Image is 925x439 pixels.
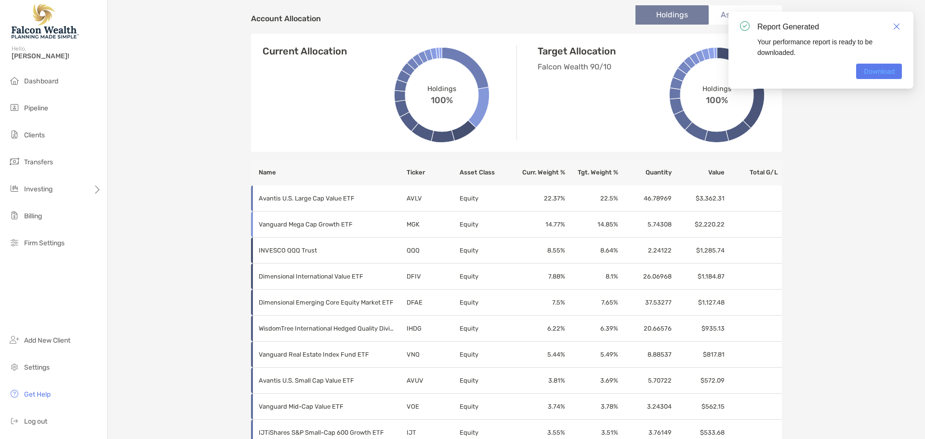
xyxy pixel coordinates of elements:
[251,160,406,186] th: Name
[431,93,453,105] span: 100%
[619,160,672,186] th: Quantity
[893,23,900,30] img: icon close
[406,290,459,316] td: DFAE
[706,93,728,105] span: 100%
[259,322,394,334] p: WisdomTree International Hedged Quality Dividend Growth Fund
[24,131,45,139] span: Clients
[672,368,725,394] td: $572.09
[566,212,619,238] td: 14.85 %
[9,237,20,248] img: firm-settings icon
[406,238,459,264] td: QQQ
[757,21,902,33] div: Report Generated
[9,388,20,399] img: get-help icon
[259,218,394,230] p: Vanguard Mega Cap Growth ETF
[459,342,512,368] td: Equity
[263,45,347,57] h4: Current Allocation
[459,316,512,342] td: Equity
[427,84,456,93] span: Holdings
[24,77,58,85] span: Dashboard
[566,368,619,394] td: 3.69 %
[619,368,672,394] td: 5.70722
[709,5,782,25] li: Asset Classes
[538,61,687,73] p: Falcon Wealth 90/10
[459,186,512,212] td: Equity
[406,264,459,290] td: DFIV
[512,368,565,394] td: 3.81 %
[512,212,565,238] td: 14.77 %
[672,394,725,420] td: $562.15
[24,417,47,426] span: Log out
[891,21,902,32] a: Close
[459,264,512,290] td: Equity
[619,212,672,238] td: 5.74308
[757,37,902,58] div: Your performance report is ready to be downloaded.
[24,239,65,247] span: Firm Settings
[512,290,565,316] td: 7.5 %
[259,270,394,282] p: Dimensional International Value ETF
[619,186,672,212] td: 46.78969
[566,394,619,420] td: 3.78 %
[259,296,394,308] p: Dimensional Emerging Core Equity Market ETF
[672,316,725,342] td: $935.13
[512,316,565,342] td: 6.22 %
[619,290,672,316] td: 37.53277
[259,426,394,439] p: IJTiShares S&P Small-Cap 600 Growth ETF
[406,160,459,186] th: Ticker
[566,316,619,342] td: 6.39 %
[672,186,725,212] td: $3,362.31
[9,129,20,140] img: clients icon
[406,186,459,212] td: AVLV
[9,210,20,221] img: billing icon
[459,368,512,394] td: Equity
[459,212,512,238] td: Equity
[702,84,731,93] span: Holdings
[619,316,672,342] td: 20.66576
[9,183,20,194] img: investing icon
[9,334,20,346] img: add_new_client icon
[672,342,725,368] td: $817.81
[672,160,725,186] th: Value
[406,342,459,368] td: VNQ
[12,52,102,60] span: [PERSON_NAME]!
[740,21,750,31] img: icon notification
[512,342,565,368] td: 5.44 %
[406,212,459,238] td: MGK
[459,394,512,420] td: Equity
[566,342,619,368] td: 5.49 %
[24,212,42,220] span: Billing
[259,244,394,256] p: INVESCO QQQ Trust
[406,394,459,420] td: VOE
[24,104,48,112] span: Pipeline
[619,342,672,368] td: 8.88537
[24,185,53,193] span: Investing
[512,394,565,420] td: 3.74 %
[619,394,672,420] td: 3.24304
[672,290,725,316] td: $1,127.48
[259,348,394,360] p: Vanguard Real Estate Index Fund ETF
[259,400,394,412] p: Vanguard Mid-Cap Value ETF
[251,14,321,23] h4: Account Allocation
[406,316,459,342] td: IHDG
[566,186,619,212] td: 22.5 %
[9,156,20,167] img: transfers icon
[259,374,394,386] p: Avantis U.S. Small Cap Value ETF
[9,75,20,86] img: dashboard icon
[24,158,53,166] span: Transfers
[12,4,79,39] img: Falcon Wealth Planning Logo
[566,264,619,290] td: 8.1 %
[725,160,782,186] th: Total G/L
[672,238,725,264] td: $1,285.74
[512,160,565,186] th: Curr. Weight %
[259,192,394,204] p: Avantis U.S. Large Cap Value ETF
[566,290,619,316] td: 7.65 %
[459,160,512,186] th: Asset Class
[9,102,20,113] img: pipeline icon
[566,160,619,186] th: Tgt. Weight %
[24,390,51,399] span: Get Help
[406,368,459,394] td: AVUV
[512,238,565,264] td: 8.55 %
[566,238,619,264] td: 8.64 %
[635,5,709,25] li: Holdings
[512,264,565,290] td: 7.88 %
[459,238,512,264] td: Equity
